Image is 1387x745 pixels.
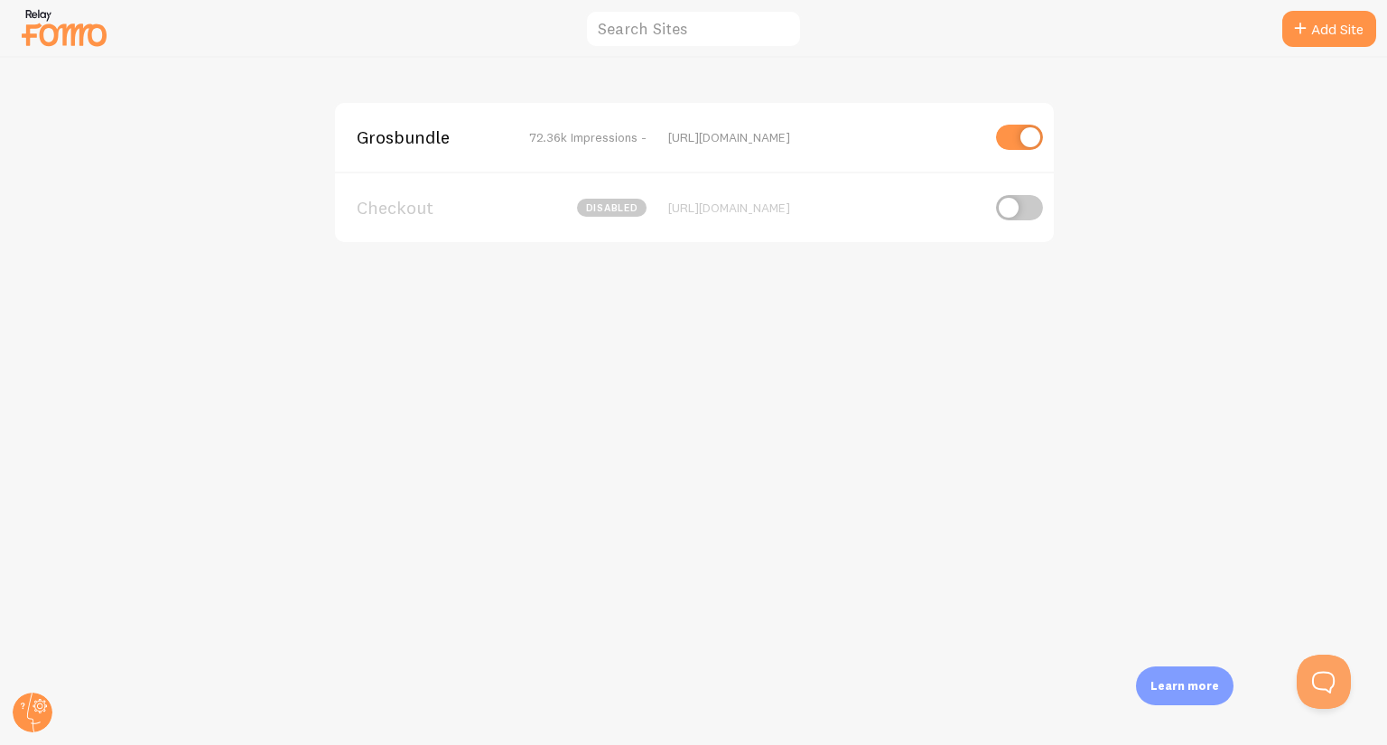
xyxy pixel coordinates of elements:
[577,199,647,217] span: disabled
[668,129,980,145] div: [URL][DOMAIN_NAME]
[1136,666,1233,705] div: Learn more
[529,129,647,145] span: 72.36k Impressions -
[357,129,502,145] span: Grosbundle
[1150,677,1219,694] p: Learn more
[1297,655,1351,709] iframe: Help Scout Beacon - Open
[668,200,980,216] div: [URL][DOMAIN_NAME]
[357,200,502,216] span: Checkout
[19,5,109,51] img: fomo-relay-logo-orange.svg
